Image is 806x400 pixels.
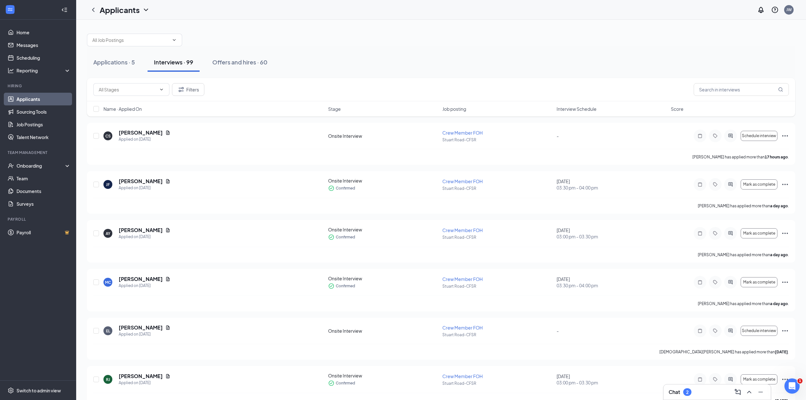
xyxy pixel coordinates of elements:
p: [PERSON_NAME] has applied more than . [698,203,789,209]
h3: Chat [669,389,680,396]
svg: CheckmarkCircle [328,283,334,289]
svg: ActiveChat [727,280,734,285]
div: [DATE] [557,227,667,240]
h5: [PERSON_NAME] [119,129,163,136]
h5: [PERSON_NAME] [119,324,163,331]
div: Onsite Interview [328,133,439,139]
h5: [PERSON_NAME] [119,373,163,380]
div: [DATE] [557,373,667,386]
svg: ActiveChat [727,328,734,333]
svg: Settings [8,387,14,394]
button: Filter Filters [172,83,204,96]
div: JF [106,182,110,187]
span: Job posting [442,106,466,112]
button: Mark as complete [741,179,777,190]
svg: Ellipses [781,278,789,286]
svg: QuestionInfo [771,6,779,14]
div: RJ [106,377,110,382]
a: PayrollCrown [17,226,71,239]
svg: Note [696,133,704,138]
button: Minimize [756,387,766,397]
div: Onsite Interview [328,372,439,379]
span: Crew Member FOH [442,227,483,233]
svg: ChevronLeft [89,6,97,14]
span: Crew Member FOH [442,276,483,282]
span: - [557,133,559,139]
svg: Analysis [8,67,14,74]
div: Applied on [DATE] [119,234,170,240]
span: Score [671,106,684,112]
input: Search in interviews [694,83,789,96]
div: MC [105,280,111,285]
input: All Stages [99,86,156,93]
p: [DEMOGRAPHIC_DATA][PERSON_NAME] has applied more than . [659,349,789,355]
svg: Document [165,228,170,233]
iframe: Intercom live chat [784,378,800,394]
button: ComposeMessage [733,387,743,397]
span: Mark as complete [743,231,775,236]
p: [PERSON_NAME] has applied more than . [698,301,789,306]
h5: [PERSON_NAME] [119,276,163,283]
p: [PERSON_NAME] has applied more than . [692,154,789,160]
svg: Note [696,231,704,236]
svg: Note [696,182,704,187]
div: Applied on [DATE] [119,331,170,337]
span: - [557,328,559,334]
svg: CheckmarkCircle [328,380,334,386]
span: Interview Schedule [557,106,597,112]
svg: Minimize [757,388,764,396]
span: Confirmed [336,283,355,289]
span: Mark as complete [743,280,775,284]
div: Onboarding [17,163,65,169]
svg: CheckmarkCircle [328,185,334,191]
input: All Job Postings [92,37,169,43]
svg: ChevronDown [159,87,164,92]
div: Onsite Interview [328,177,439,184]
button: Mark as complete [741,228,777,238]
p: Stuart Road-CFSR [442,235,553,240]
div: 2 [686,390,689,395]
svg: ActiveChat [727,231,734,236]
h5: [PERSON_NAME] [119,227,163,234]
a: Sourcing Tools [17,105,71,118]
svg: UserCheck [8,163,14,169]
svg: ChevronUp [745,388,753,396]
svg: ActiveChat [727,133,734,138]
svg: Document [165,277,170,282]
a: Scheduling [17,51,71,64]
div: Onsite Interview [328,275,439,282]
svg: Document [165,130,170,135]
div: Hiring [8,83,69,89]
div: Applied on [DATE] [119,380,170,386]
p: [PERSON_NAME] has applied more than . [698,252,789,257]
svg: ChevronDown [172,37,177,43]
svg: Ellipses [781,132,789,140]
div: Onsite Interview [328,328,439,334]
svg: Ellipses [781,181,789,188]
div: Interviews · 99 [154,58,193,66]
b: a day ago [770,252,788,257]
svg: Tag [711,280,719,285]
svg: WorkstreamLogo [7,6,13,13]
span: Mark as complete [743,182,775,187]
svg: Note [696,280,704,285]
span: Name · Applied On [103,106,142,112]
svg: ChevronDown [142,6,150,14]
div: [DATE] [557,276,667,289]
svg: Ellipses [781,230,789,237]
a: Talent Network [17,131,71,143]
div: JW [786,7,792,12]
h1: Applicants [100,4,140,15]
button: Mark as complete [741,277,777,287]
button: Schedule interview [741,326,777,336]
svg: ActiveChat [727,377,734,382]
h5: [PERSON_NAME] [119,178,163,185]
div: Applications · 5 [93,58,135,66]
svg: Filter [177,86,185,93]
svg: Tag [711,231,719,236]
svg: Collapse [61,7,68,13]
svg: MagnifyingGlass [778,87,783,92]
span: Confirmed [336,380,355,386]
b: 17 hours ago [765,155,788,159]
